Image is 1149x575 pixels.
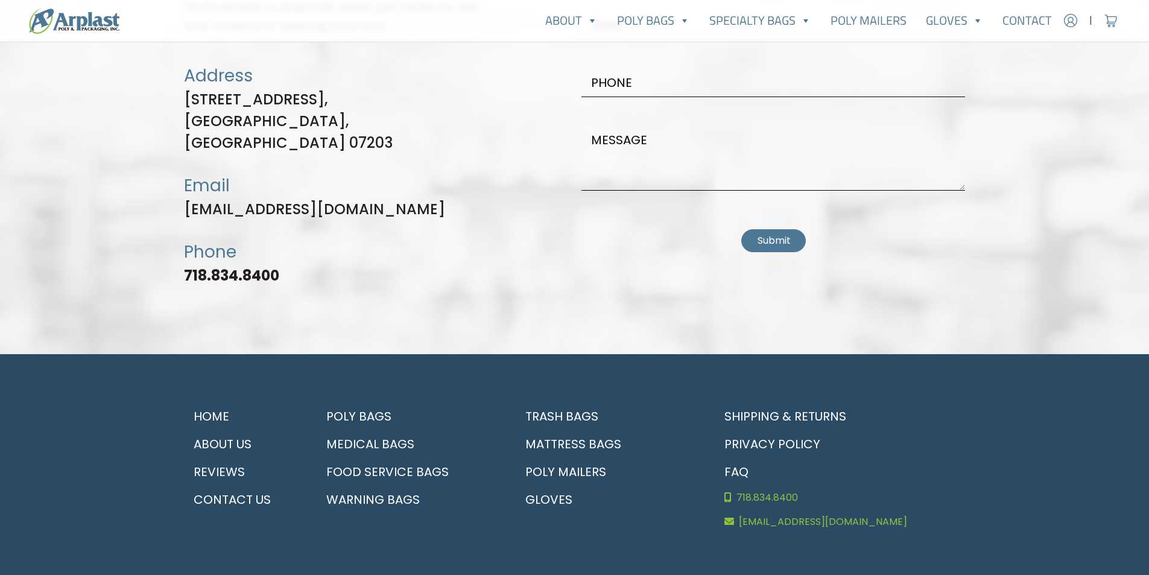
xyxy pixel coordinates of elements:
a: Poly Bags [607,8,700,33]
a: About Us [184,430,302,458]
a: Trash Bags [516,402,700,430]
a: Contact [993,8,1062,33]
a: FAQ [715,458,966,486]
a: Privacy Policy [715,430,966,458]
p: Address [184,63,501,89]
a: Specialty Bags [700,8,821,33]
a: About [536,8,607,33]
a: [EMAIL_ADDRESS][DOMAIN_NAME] [715,510,966,534]
p: Phone [184,240,501,265]
a: Poly Mailers [821,8,916,33]
a: Poly Mailers [516,458,700,486]
a: 718.834.8400 [715,486,966,510]
a: Home [184,402,302,430]
p: Email [184,173,501,199]
a: Poly Bags [317,402,501,430]
p: [STREET_ADDRESS], [GEOGRAPHIC_DATA], [GEOGRAPHIC_DATA] 07203 [184,89,501,154]
a: Shipping & Returns [715,402,966,430]
a: Warning Bags [317,486,501,513]
a: Gloves [516,486,700,513]
button: Submit [741,229,805,252]
input: Phone [581,68,965,97]
a: Mattress Bags [516,430,700,458]
span: | [1089,13,1092,28]
a: [EMAIL_ADDRESS][DOMAIN_NAME] [184,199,445,219]
a: 718.834.8400 [184,265,279,285]
a: Food Service Bags [317,458,501,486]
a: Reviews [184,458,302,486]
a: Medical Bags [317,430,501,458]
a: Contact Us [184,486,302,513]
img: logo [29,8,119,34]
a: Gloves [916,8,993,33]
